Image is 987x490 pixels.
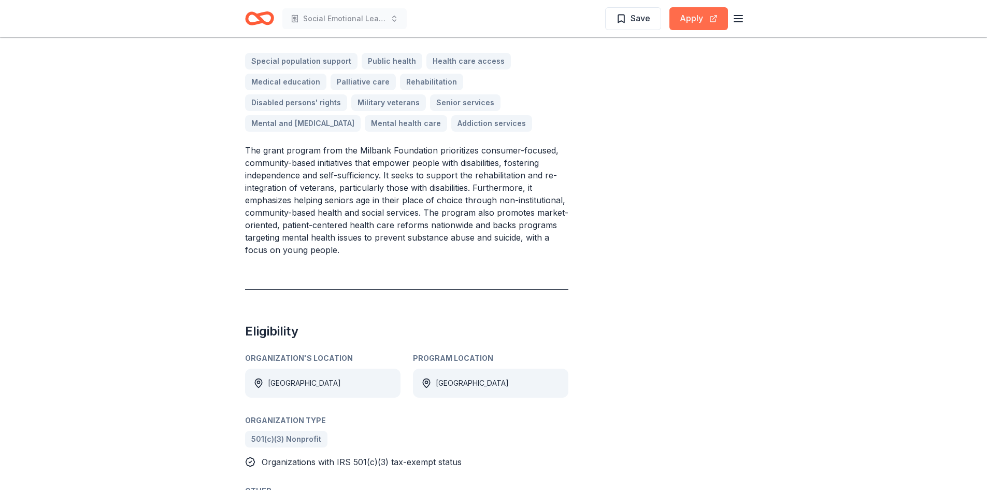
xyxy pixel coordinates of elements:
div: Organization's Location [245,352,400,365]
button: Social Emotional Learning Program [282,8,407,29]
span: Social Emotional Learning Program [303,12,386,25]
p: The grant program from the Milbank Foundation prioritizes consumer-focused, community-based initi... [245,144,568,256]
div: Program Location [413,352,568,365]
a: Home [245,6,274,31]
div: Organization Type [245,414,568,427]
span: Organizations with IRS 501(c)(3) tax-exempt status [262,457,462,467]
span: 501(c)(3) Nonprofit [251,433,321,445]
div: [GEOGRAPHIC_DATA] [436,377,509,389]
span: Save [631,11,650,25]
a: 501(c)(3) Nonprofit [245,431,327,447]
h2: Eligibility [245,323,568,340]
div: [GEOGRAPHIC_DATA] [268,377,341,389]
button: Save [605,7,661,30]
button: Apply [669,7,728,30]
